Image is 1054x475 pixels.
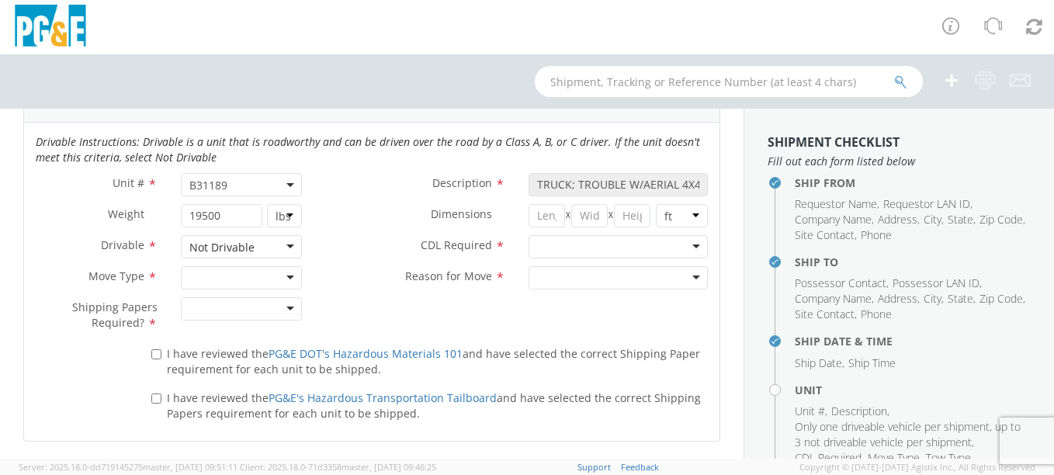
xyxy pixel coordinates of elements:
li: , [795,227,857,243]
span: Possessor LAN ID [893,276,979,290]
li: , [795,276,889,291]
li: , [795,307,857,322]
li: , [878,212,920,227]
li: , [948,212,976,227]
li: , [868,450,922,466]
span: Zip Code [979,212,1023,227]
span: State [948,291,973,306]
span: Site Contact [795,307,855,321]
span: Move Type [88,269,144,283]
span: Copyright © [DATE]-[DATE] Agistix Inc., All Rights Reserved [799,461,1035,473]
li: , [893,276,982,291]
span: Shipping Papers Required? [72,300,158,330]
h4: Ship From [795,177,1031,189]
span: Drivable [101,237,144,252]
input: I have reviewed thePG&E DOT's Hazardous Materials 101and have selected the correct Shipping Paper... [151,349,161,359]
li: , [795,450,864,466]
span: master, [DATE] 09:51:11 [143,461,237,473]
span: X [565,204,571,227]
li: , [979,212,1025,227]
span: Server: 2025.18.0-dd719145275 [19,461,237,473]
span: State [948,212,973,227]
li: , [795,419,1027,450]
span: Description [432,175,492,190]
a: PG&E's Hazardous Transportation Tailboard [269,390,497,405]
span: Address [878,291,917,306]
span: Address [878,212,917,227]
span: Only one driveable vehicle per shipment, up to 3 not driveable vehicle per shipment [795,419,1021,449]
li: , [795,355,844,371]
li: , [926,450,973,466]
span: Unit # [113,175,144,190]
span: Zip Code [979,291,1023,306]
span: I have reviewed the and have selected the correct Shipping Papers requirement for each unit to be... [167,390,701,421]
h4: Ship To [795,256,1031,268]
span: Reason for Move [405,269,492,283]
span: Company Name [795,291,872,306]
span: Ship Date [795,355,842,370]
h4: Ship Date & Time [795,335,1031,347]
a: PG&E DOT's Hazardous Materials 101 [269,346,463,361]
i: Drivable Instructions: Drivable is a unit that is roadworthy and can be driven over the road by a... [36,134,700,165]
span: Possessor Contact [795,276,886,290]
strong: Shipment Checklist [768,133,900,151]
span: Tow Type [926,450,971,465]
li: , [924,212,944,227]
span: B31189 [189,178,294,192]
li: , [878,291,920,307]
img: pge-logo-06675f144f4cfa6a6814.png [12,5,89,50]
li: , [979,291,1025,307]
span: Site Contact [795,227,855,242]
span: Client: 2025.18.0-71d3358 [240,461,436,473]
li: , [831,404,889,419]
span: Move Type [868,450,920,465]
span: Phone [861,227,892,242]
span: Company Name [795,212,872,227]
span: master, [DATE] 09:46:25 [342,461,436,473]
span: Unit # [795,404,825,418]
li: , [795,212,874,227]
li: , [883,196,973,212]
input: Height [614,204,650,227]
span: X [608,204,614,227]
li: , [948,291,976,307]
span: Fill out each form listed below [768,154,1031,169]
span: Description [831,404,887,418]
span: City [924,212,941,227]
li: , [795,196,879,212]
a: Support [577,461,611,473]
input: Length [529,204,565,227]
span: I have reviewed the and have selected the correct Shipping Paper requirement for each unit to be ... [167,346,700,376]
h4: Unit [795,384,1031,396]
input: I have reviewed thePG&E's Hazardous Transportation Tailboardand have selected the correct Shippin... [151,394,161,404]
span: Phone [861,307,892,321]
input: Width [571,204,608,227]
span: Requestor LAN ID [883,196,970,211]
span: Dimensions [431,206,492,221]
li: , [795,404,827,419]
div: Not Drivable [189,240,255,255]
span: Requestor Name [795,196,877,211]
span: CDL Required [421,237,492,252]
span: City [924,291,941,306]
span: Ship Time [848,355,896,370]
span: B31189 [181,173,303,196]
a: Feedback [621,461,659,473]
input: Shipment, Tracking or Reference Number (at least 4 chars) [535,66,923,97]
li: , [924,291,944,307]
li: , [795,291,874,307]
span: Weight [108,206,144,221]
span: CDL Required [795,450,862,465]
